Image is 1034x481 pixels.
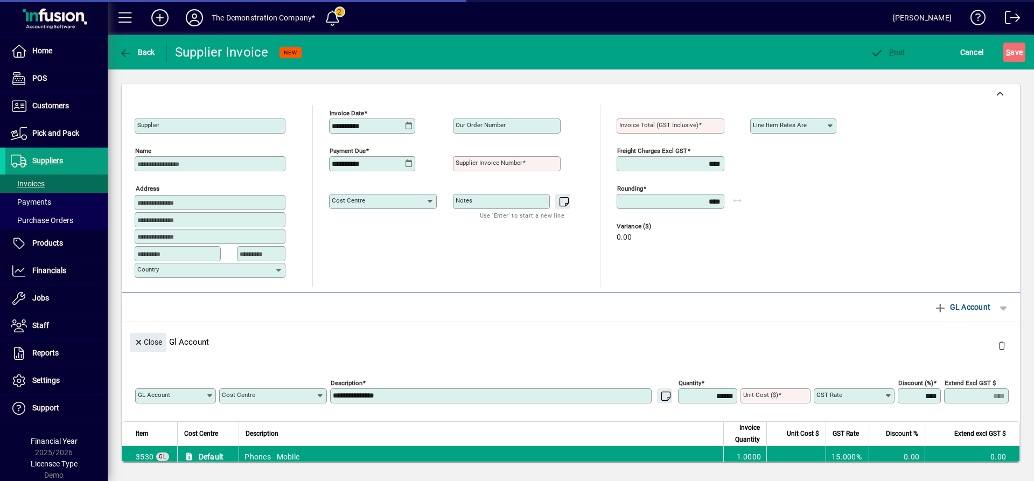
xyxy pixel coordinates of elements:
mat-label: Line item rates are [753,121,807,129]
span: Cost Centre [184,428,218,440]
app-page-header-button: Back [108,43,167,62]
span: Support [32,403,59,412]
mat-label: Discount (%) [898,379,933,386]
span: Cancel [960,44,984,61]
span: Variance ($) [617,223,681,230]
a: Customers [5,93,108,120]
span: Close [134,333,162,351]
a: Payments [5,193,108,211]
mat-label: Our order number [456,121,506,129]
span: P [889,48,894,57]
span: Pick and Pack [32,129,79,137]
mat-label: GL Account [138,391,170,399]
mat-label: Payment due [330,147,366,155]
a: Reports [5,340,108,367]
td: 0.00 [869,446,925,468]
span: Extend excl GST $ [954,428,1006,440]
mat-hint: Use 'Enter' to start a new line [480,209,564,221]
a: Jobs [5,285,108,312]
mat-label: Invoice date [330,109,364,117]
span: Discount % [886,428,918,440]
mat-label: Extend excl GST $ [945,379,996,386]
span: Financial Year [31,437,78,445]
span: Invoices [11,179,45,188]
td: 15.000% [826,446,869,468]
span: Financials [32,266,66,275]
button: Post [868,43,908,62]
span: Back [119,48,155,57]
span: Settings [32,376,60,385]
a: Support [5,395,108,422]
mat-label: Quantity [679,379,701,386]
mat-label: Freight charges excl GST [617,147,687,155]
a: POS [5,65,108,92]
mat-label: Notes [456,197,472,204]
a: Staff [5,312,108,339]
span: ost [870,48,905,57]
button: Delete [989,333,1015,359]
a: Invoices [5,175,108,193]
span: Phones - Mobile [136,451,153,462]
mat-label: Supplier [137,121,159,129]
span: Customers [32,101,69,110]
mat-label: Country [137,266,159,273]
td: 0.00 [925,446,1019,468]
button: Back [116,43,158,62]
button: Cancel [958,43,987,62]
td: 1.0000 [723,446,766,468]
span: Default [199,451,224,462]
span: S [1006,48,1010,57]
a: Knowledge Base [962,2,986,37]
span: GL [159,454,166,459]
span: Suppliers [32,156,63,165]
a: Financials [5,257,108,284]
a: Purchase Orders [5,211,108,229]
mat-label: Description [331,379,362,386]
span: Licensee Type [31,459,78,468]
div: The Demonstration Company* [212,9,316,26]
span: Purchase Orders [11,216,73,225]
span: ave [1006,44,1023,61]
span: 0.00 [617,233,632,242]
app-page-header-button: Delete [989,340,1015,350]
span: Reports [32,348,59,357]
span: Home [32,46,52,55]
span: Staff [32,321,49,330]
a: Pick and Pack [5,120,108,147]
button: Close [130,333,166,352]
a: Products [5,230,108,257]
a: Settings [5,367,108,394]
span: Description [246,428,278,440]
button: Profile [177,8,212,27]
span: POS [32,74,47,82]
mat-label: Supplier invoice number [456,159,522,166]
span: Unit Cost $ [787,428,819,440]
div: Gl Account [122,322,1020,361]
div: [PERSON_NAME] [893,9,952,26]
span: GST Rate [833,428,859,440]
span: NEW [284,49,297,56]
app-page-header-button: Close [127,337,169,346]
mat-label: Cost Centre [222,391,255,399]
mat-label: Unit Cost ($) [743,391,778,399]
span: Payments [11,198,51,206]
mat-label: Invoice Total (GST inclusive) [619,121,698,129]
a: Logout [997,2,1021,37]
button: Save [1003,43,1025,62]
td: Phones - Mobile [239,446,723,468]
span: Item [136,428,149,440]
mat-label: Name [135,147,151,155]
mat-label: GST rate [816,391,842,399]
mat-label: Rounding [617,185,643,192]
a: Home [5,38,108,65]
span: Jobs [32,294,49,302]
mat-label: Cost Centre [332,197,365,204]
div: Supplier Invoice [175,44,269,61]
button: Add [143,8,177,27]
span: Products [32,239,63,247]
span: Invoice Quantity [730,422,760,445]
